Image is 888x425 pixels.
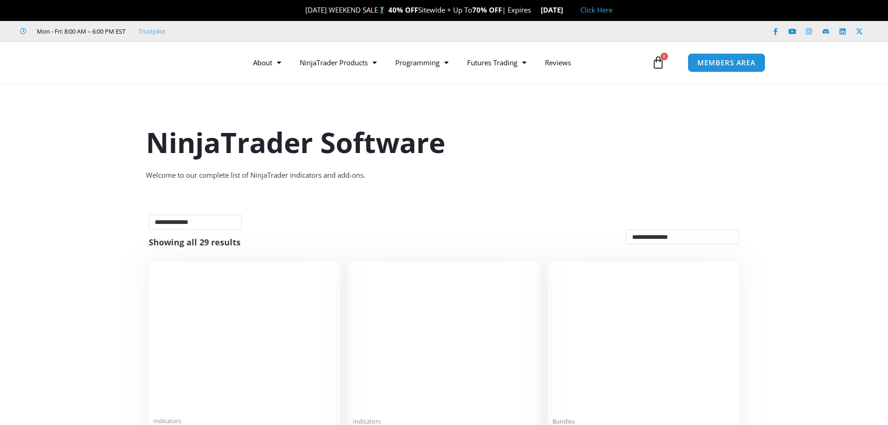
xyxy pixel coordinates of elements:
[580,5,613,14] a: Click Here
[458,52,536,73] a: Futures Trading
[138,26,165,37] a: Trustpilot
[244,52,649,73] nav: Menu
[638,49,679,76] a: 0
[388,5,418,14] strong: 40% OFF
[386,52,458,73] a: Programming
[688,53,765,72] a: MEMBERS AREA
[296,5,540,14] span: [DATE] WEEKEND SALE Sitewide + Up To | Expires
[379,7,385,14] img: 🏌️‍♂️
[531,7,538,14] img: ⌛
[298,7,305,14] img: 🎉
[146,123,743,162] h1: NinjaTrader Software
[353,266,535,411] img: Account Risk Manager
[244,52,290,73] a: About
[153,266,336,411] img: Duplicate Account Actions
[697,59,756,66] span: MEMBERS AREA
[536,52,580,73] a: Reviews
[552,266,735,412] img: Accounts Dashboard Suite
[34,26,125,37] span: Mon - Fri: 8:00 AM – 6:00 PM EST
[626,230,739,244] select: Shop order
[153,417,336,425] span: Indicators
[146,169,743,182] div: Welcome to our complete list of NinjaTrader indicators and add-ons.
[541,5,571,14] strong: [DATE]
[110,46,210,79] img: LogoAI | Affordable Indicators – NinjaTrader
[564,7,571,14] img: 🏭
[290,52,386,73] a: NinjaTrader Products
[661,53,668,60] span: 0
[149,238,241,246] p: Showing all 29 results
[472,5,502,14] strong: 70% OFF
